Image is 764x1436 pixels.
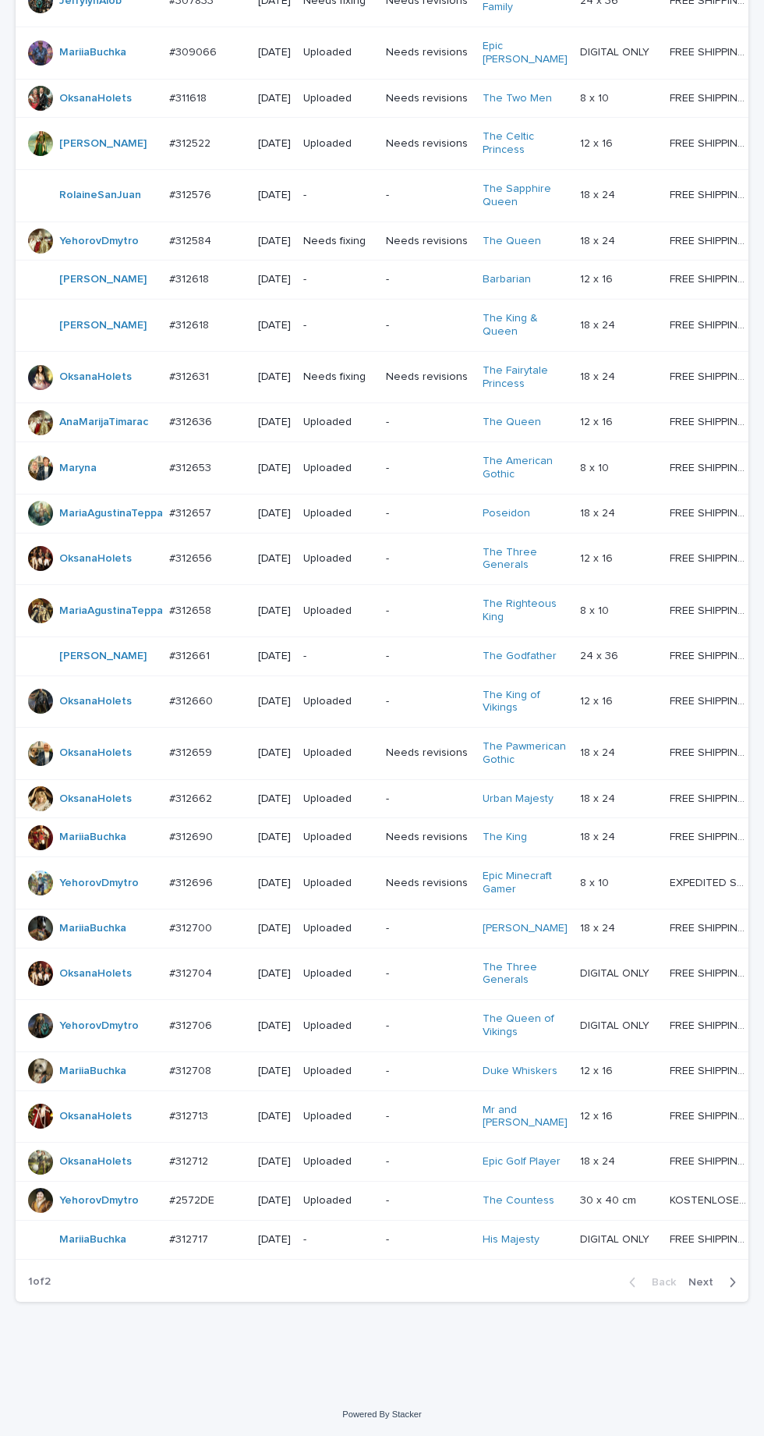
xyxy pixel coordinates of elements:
[59,605,163,618] a: MariaAgustinaTeppa
[580,270,616,286] p: 12 x 16
[169,459,214,475] p: #312653
[59,189,141,202] a: RolaineSanJuan
[483,416,541,429] a: The Queen
[688,1277,723,1288] span: Next
[258,922,291,935] p: [DATE]
[169,1152,211,1168] p: #312712
[303,1233,373,1246] p: -
[580,232,618,248] p: 18 x 24
[303,1065,373,1078] p: Uploaded
[580,789,618,806] p: 18 x 24
[303,189,373,202] p: -
[59,552,132,566] a: OksanaHolets
[258,273,291,286] p: [DATE]
[59,235,139,248] a: YehorovDmytro
[483,689,568,715] a: The King of Vikings
[642,1277,676,1288] span: Back
[169,134,214,151] p: #312522
[483,364,568,391] a: The Fairytale Princess
[670,789,749,806] p: FREE SHIPPING - preview in 1-2 business days, after your approval delivery will take 5-10 b.d.
[670,828,749,844] p: FREE SHIPPING - preview in 1-2 business days, after your approval delivery will take 5-10 b.d.
[303,831,373,844] p: Uploaded
[670,647,749,663] p: FREE SHIPPING - preview in 1-2 business days, after your approval delivery will take 5-10 b.d.
[386,92,469,105] p: Needs revisions
[483,1233,539,1246] a: His Majesty
[303,92,373,105] p: Uploaded
[169,874,216,890] p: #312696
[483,740,568,767] a: The Pawmerican Gothic
[386,137,469,151] p: Needs revisions
[303,922,373,935] p: Uploaded
[670,1191,749,1207] p: KOSTENLOSER VERSAND - Vorschau in 1-2 Werktagen, nach Genehmigung 10-12 Werktage Lieferung
[386,877,469,890] p: Needs revisions
[483,1104,568,1130] a: Mr and [PERSON_NAME]
[258,1065,291,1078] p: [DATE]
[483,831,527,844] a: The King
[670,1016,749,1033] p: FREE SHIPPING - preview in 1-2 business days, after your approval delivery will take 5-10 b.d.
[59,1110,132,1123] a: OksanaHolets
[670,413,749,429] p: FREE SHIPPING - preview in 1-2 business days, after your approval delivery will take 5-10 b.d.
[386,1065,469,1078] p: -
[386,1155,469,1168] p: -
[580,367,618,384] p: 18 x 24
[386,1233,469,1246] p: -
[59,1194,139,1207] a: YehorovDmytro
[258,1019,291,1033] p: [DATE]
[258,1194,291,1207] p: [DATE]
[580,964,653,980] p: DIGITAL ONLY
[59,922,126,935] a: MariiaBuchka
[258,831,291,844] p: [DATE]
[169,1107,211,1123] p: #312713
[169,232,214,248] p: #312584
[386,650,469,663] p: -
[483,273,531,286] a: Barbarian
[59,46,126,59] a: MariiaBuchka
[169,1016,215,1033] p: #312706
[59,371,132,384] a: OksanaHolets
[386,695,469,708] p: -
[580,828,618,844] p: 18 x 24
[169,504,214,520] p: #312657
[670,186,749,202] p: FREE SHIPPING - preview in 1-2 business days, after your approval delivery will take 5-10 b.d.
[580,1230,653,1246] p: DIGITAL ONLY
[169,367,212,384] p: #312631
[580,43,653,59] p: DIGITAL ONLY
[59,319,147,332] a: [PERSON_NAME]
[386,605,469,618] p: -
[16,1263,63,1301] p: 1 of 2
[169,270,212,286] p: #312618
[483,870,568,896] a: Epic Minecraft Gamer
[169,89,210,105] p: #311618
[580,1191,639,1207] p: 30 x 40 cm
[386,1194,469,1207] p: -
[59,1065,126,1078] a: MariiaBuchka
[386,319,469,332] p: -
[483,1155,561,1168] a: Epic Golf Player
[258,92,291,105] p: [DATE]
[169,43,220,59] p: #309066
[386,189,469,202] p: -
[670,316,749,332] p: FREE SHIPPING - preview in 1-2 business days, after your approval delivery will take 5-10 b.d.
[59,1019,139,1033] a: YehorovDmytro
[303,792,373,806] p: Uploaded
[670,232,749,248] p: FREE SHIPPING - preview in 1-2 business days, after your approval delivery will take 5-10 b.d.
[258,371,291,384] p: [DATE]
[580,186,618,202] p: 18 x 24
[59,416,148,429] a: AnaMarijaTimarac
[670,601,749,618] p: FREE SHIPPING - preview in 1-2 business days, after your approval delivery will take 5-10 b.d.
[169,1062,214,1078] p: #312708
[59,507,163,520] a: MariaAgustinaTeppa
[169,316,212,332] p: #312618
[258,552,291,566] p: [DATE]
[258,877,291,890] p: [DATE]
[483,92,552,105] a: The Two Men
[169,186,214,202] p: #312576
[303,1019,373,1033] p: Uploaded
[386,507,469,520] p: -
[258,507,291,520] p: [DATE]
[580,549,616,566] p: 12 x 16
[303,273,373,286] p: -
[483,130,568,157] a: The Celtic Princess
[303,552,373,566] p: Uploaded
[483,235,541,248] a: The Queen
